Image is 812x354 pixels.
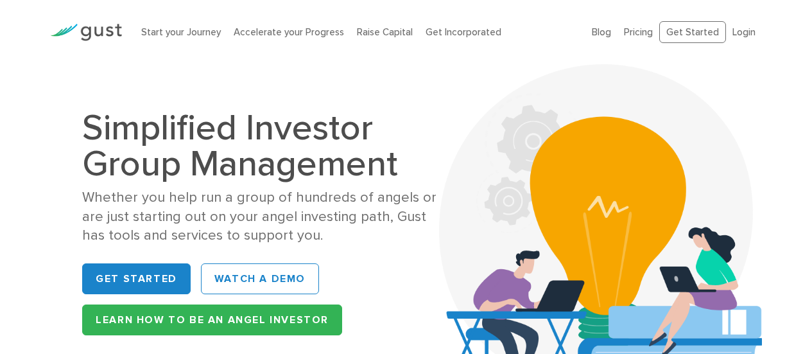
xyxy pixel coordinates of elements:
[426,26,501,38] a: Get Incorporated
[234,26,344,38] a: Accelerate your Progress
[732,26,756,38] a: Login
[82,188,452,245] div: Whether you help run a group of hundreds of angels or are just starting out on your angel investi...
[50,24,122,41] img: Gust Logo
[82,305,342,335] a: Learn How to be an Angel Investor
[357,26,413,38] a: Raise Capital
[82,263,191,294] a: Get Started
[82,110,452,182] h1: Simplified Investor Group Management
[659,21,726,44] a: Get Started
[141,26,221,38] a: Start your Journey
[201,263,319,294] a: WATCH A DEMO
[592,26,611,38] a: Blog
[624,26,653,38] a: Pricing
